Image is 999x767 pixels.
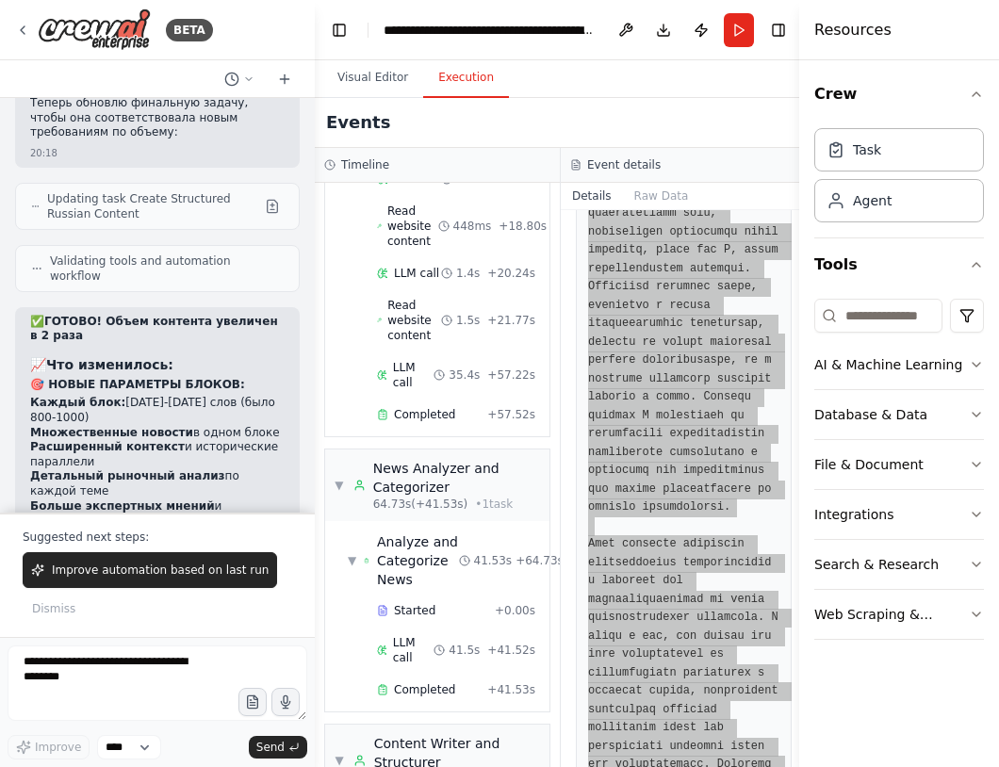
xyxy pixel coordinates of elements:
button: Web Scraping & Browsing [814,590,984,639]
button: Start a new chat [270,68,300,90]
span: Read website content [387,298,441,343]
div: Search & Research [814,555,939,574]
button: Execution [423,58,509,98]
span: 64.73s (+41.53s) [373,497,468,512]
span: ▼ [335,478,344,493]
h2: ✅ [30,315,285,344]
div: Analyze and Categorize News [377,532,458,589]
button: Visual Editor [322,58,423,98]
strong: ГОТОВО! Объем контента увеличен в 2 раза [30,315,278,343]
h3: 📈 [30,355,285,374]
button: AI & Machine Learning [814,340,984,389]
div: News Analyzer and Categorizer [373,459,540,497]
span: Validating tools and automation workflow [50,253,284,284]
div: Database & Data [814,405,927,424]
span: LLM call [393,635,434,665]
span: 1.4s [456,266,480,281]
button: Click to speak your automation idea [271,688,300,716]
li: и объяснений [30,499,285,529]
span: + 0.00s [495,603,535,618]
div: Tools [814,291,984,655]
button: Switch to previous chat [217,68,262,90]
span: + 57.52s [487,407,535,422]
div: Task [853,140,881,159]
li: в одном блоке [30,426,285,441]
span: + 41.53s [487,682,535,697]
strong: Что изменилось: [46,357,173,372]
span: Started [394,603,435,618]
button: Upload files [238,688,267,716]
strong: Множественные новости [30,426,193,439]
span: 41.5s [449,643,480,658]
button: File & Document [814,440,984,489]
h4: Resources [814,19,892,41]
button: Tools [814,238,984,291]
h3: Timeline [341,157,389,172]
span: Improve [35,740,81,755]
span: 1.5s [456,313,480,328]
button: Hide right sidebar [765,17,792,43]
span: + 57.22s [487,367,535,383]
button: Database & Data [814,390,984,439]
span: Send [256,740,285,755]
strong: Больше экспертных мнений [30,499,215,513]
span: 35.4s [449,367,480,383]
span: Completed [394,407,455,422]
span: Completed [394,682,455,697]
span: ▼ [348,553,356,568]
p: Suggested next steps: [23,530,292,545]
span: + 20.24s [487,266,535,281]
div: BETA [166,19,213,41]
span: LLM call [394,266,439,281]
button: Raw Data [623,183,700,209]
span: LLM call [393,360,434,390]
li: [DATE]-[DATE] слов (было 800-1000) [30,396,285,425]
span: Updating task Create Structured Russian Content [47,191,257,221]
span: • 1 task [475,497,513,512]
div: File & Document [814,455,924,474]
button: Integrations [814,490,984,539]
div: Web Scraping & Browsing [814,605,969,624]
h2: Events [326,109,390,136]
button: Crew [814,68,984,121]
span: 41.53s [474,553,513,568]
nav: breadcrumb [384,21,596,40]
div: Agent [853,191,892,210]
span: Dismiss [32,601,75,616]
button: Hide left sidebar [326,17,352,43]
span: Improve automation based on last run [52,563,269,578]
h3: Event details [587,157,661,172]
div: 20:18 [30,146,57,160]
button: Details [561,183,623,209]
li: по каждой теме [30,469,285,498]
p: Теперь обновлю финальную задачу, чтобы она соответствовала новым требованиям по объему: [30,96,285,140]
strong: Детальный рыночный анализ [30,469,225,482]
span: 448ms [453,219,492,234]
div: Integrations [814,505,893,524]
strong: Каждый блок: [30,396,125,409]
strong: Расширенный контекст [30,440,185,453]
span: + 18.80s [499,219,547,234]
button: Improve [8,735,90,759]
div: AI & Machine Learning [814,355,962,374]
strong: 🎯 НОВЫЕ ПАРАМЕТРЫ БЛОКОВ: [30,378,245,391]
button: Search & Research [814,540,984,589]
div: Crew [814,121,984,237]
span: + 41.52s [487,643,535,658]
img: Logo [38,8,151,51]
span: + 21.77s [487,313,535,328]
button: Improve automation based on last run [23,552,277,588]
button: Send [249,736,307,759]
span: + 64.73s [516,553,564,568]
li: и исторические параллели [30,440,285,469]
button: Dismiss [23,596,85,622]
span: Read website content [387,204,438,249]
